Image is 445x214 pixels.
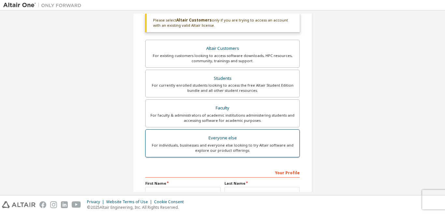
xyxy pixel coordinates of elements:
[150,44,295,53] div: Altair Customers
[72,201,81,208] img: youtube.svg
[150,134,295,143] div: Everyone else
[150,83,295,93] div: For currently enrolled students looking to access the free Altair Student Edition bundle and all ...
[224,181,300,186] label: Last Name
[2,201,36,208] img: altair_logo.svg
[50,201,57,208] img: instagram.svg
[145,181,221,186] label: First Name
[3,2,85,8] img: Altair One
[61,201,68,208] img: linkedin.svg
[154,199,188,205] div: Cookie Consent
[145,167,300,178] div: Your Profile
[150,113,295,123] div: For faculty & administrators of academic institutions administering students and accessing softwa...
[106,199,154,205] div: Website Terms of Use
[39,201,46,208] img: facebook.svg
[150,143,295,153] div: For individuals, businesses and everyone else looking to try Altair software and explore our prod...
[176,17,212,23] b: Altair Customers
[150,74,295,83] div: Students
[87,199,106,205] div: Privacy
[145,14,300,32] div: Please select only if you are trying to access an account with an existing valid Altair license.
[150,53,295,64] div: For existing customers looking to access software downloads, HPC resources, community, trainings ...
[150,104,295,113] div: Faculty
[87,205,188,210] p: © 2025 Altair Engineering, Inc. All Rights Reserved.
